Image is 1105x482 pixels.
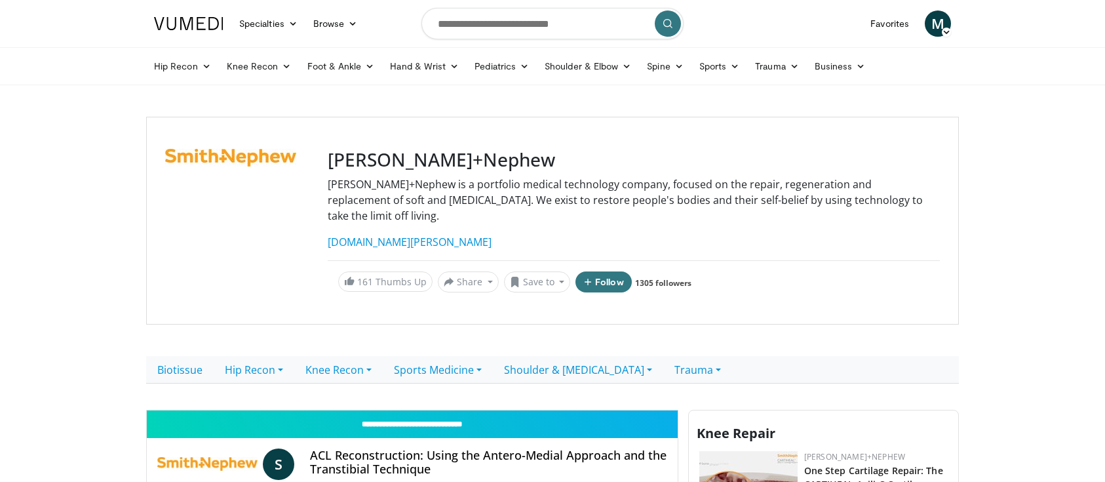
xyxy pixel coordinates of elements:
a: Business [807,53,874,79]
a: 1305 followers [635,277,691,289]
a: [DOMAIN_NAME][PERSON_NAME] [328,235,492,249]
h3: [PERSON_NAME]+Nephew [328,149,940,171]
span: Knee Repair [697,424,775,442]
a: Hand & Wrist [382,53,467,79]
a: Trauma [747,53,807,79]
a: Sports [691,53,748,79]
a: Trauma [663,356,732,384]
a: Shoulder & Elbow [537,53,639,79]
a: Pediatrics [467,53,537,79]
a: [PERSON_NAME]+Nephew [804,451,905,462]
img: Smith+Nephew [157,449,258,480]
a: Shoulder & [MEDICAL_DATA] [493,356,663,384]
a: Browse [305,10,366,37]
button: Save to [504,271,571,292]
a: M [925,10,951,37]
a: Knee Recon [219,53,300,79]
h4: ACL Reconstruction: Using the Antero-Medial Approach and the Transtibial Technique [310,449,667,477]
button: Follow [575,271,632,292]
a: Sports Medicine [383,356,493,384]
a: Biotissue [146,356,214,384]
a: Hip Recon [146,53,219,79]
button: Share [438,271,499,292]
a: Spine [639,53,691,79]
a: Hip Recon [214,356,294,384]
a: Specialties [231,10,305,37]
a: Knee Recon [294,356,383,384]
p: [PERSON_NAME]+Nephew is a portfolio medical technology company, focused on the repair, regenerati... [328,176,940,224]
a: Favorites [863,10,917,37]
a: Foot & Ankle [300,53,383,79]
a: S [263,449,294,480]
span: 161 [357,275,373,288]
a: 161 Thumbs Up [338,271,433,292]
img: VuMedi Logo [154,17,223,30]
input: Search topics, interventions [421,8,684,39]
